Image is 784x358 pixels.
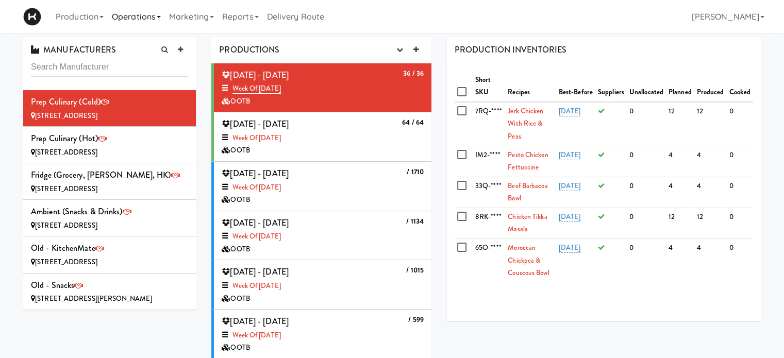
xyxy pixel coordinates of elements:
span: Prep Culinary (Cold) [31,96,101,108]
span: [STREET_ADDRESS] [35,220,97,230]
th: Produced [694,71,727,102]
span: [STREET_ADDRESS] [35,111,97,121]
a: Week of [DATE] [232,83,280,94]
a: Week of [DATE] [232,330,280,340]
a: Chicken Tikka Masala [508,212,547,234]
div: OOTB [222,342,424,354]
a: Week of [DATE] [232,182,280,192]
div: OOTB [222,194,424,207]
td: 0 [726,239,753,282]
td: 0 [627,208,666,238]
div: OOTB [222,243,424,256]
input: Search Manufacturer [31,58,188,77]
div: OOTB [222,95,424,108]
td: 4 [694,239,727,282]
span: [DATE] - [DATE] [222,69,289,81]
th: Cooked [726,71,753,102]
span: Ambient (Snacks & Drinks) [31,206,123,217]
tr: 7RQ-****Jerk Chicken With Rice & Peas[DATE]012120 [455,102,753,146]
tr: IM2-****Pesto Chicken Fettuccine[DATE]0440 [455,146,753,177]
th: Unallocated [627,71,666,102]
th: Best-Before [556,71,595,102]
b: 36 / 36 [403,69,424,78]
li: Ambient (Snacks & Drinks)[STREET_ADDRESS] [23,200,196,236]
li: / 1710 [DATE] - [DATE]Week of [DATE]OOTB [211,162,431,211]
span: [STREET_ADDRESS] [35,147,97,157]
td: 12 [666,102,694,146]
tr: 65O-****Moroccan Chickpea & Couscous Bowl[DATE]0440 [455,239,753,282]
span: [STREET_ADDRESS] [35,184,97,194]
b: / 599 [408,315,424,325]
a: [DATE] [559,181,581,191]
div: OOTB [222,293,424,305]
li: / 1015 [DATE] - [DATE]Week of [DATE]OOTB [211,260,431,310]
td: 0 [726,102,753,146]
th: Planned [666,71,694,102]
li: Old - KitchenMate[STREET_ADDRESS] [23,236,196,273]
th: Suppliers [595,71,627,102]
a: [DATE] [559,150,581,160]
td: 0 [726,208,753,238]
span: PRODUCTION INVENTORIES [455,44,566,56]
span: Old - Snacks [31,279,74,291]
span: [DATE] - [DATE] [222,217,289,229]
b: / 1015 [406,265,424,275]
td: 12 [694,208,727,238]
td: 4 [666,146,694,177]
li: / 1134 [DATE] - [DATE]Week of [DATE]OOTB [211,211,431,261]
span: Prep Culinary (Hot) [31,132,98,144]
span: MANUFACTURERS [31,44,116,56]
th: Recipes [505,71,556,102]
li: 36 / 36 [DATE] - [DATE]Week of [DATE]OOTB [211,63,431,113]
th: Short SKU [473,71,505,102]
span: Fridge (Grocery, [PERSON_NAME], HK) [31,169,171,181]
td: 12 [666,208,694,238]
td: 0 [627,239,666,282]
tr: 33Q-****Beef Barbacoa Bowl[DATE]0440 [455,177,753,208]
b: 64 / 64 [402,117,424,127]
td: 4 [694,177,727,208]
a: Week of [DATE] [232,281,280,291]
a: [DATE] [559,243,581,253]
span: [STREET_ADDRESS][PERSON_NAME] [35,294,152,303]
td: 0 [627,177,666,208]
a: Moroccan Chickpea & Couscous Bowl [508,243,549,278]
span: Old - KitchenMate [31,242,95,254]
span: [DATE] - [DATE] [222,167,289,179]
li: Fridge (Grocery, [PERSON_NAME], HK)[STREET_ADDRESS] [23,163,196,200]
a: Week of [DATE] [232,231,280,241]
span: PRODUCTIONS [219,44,279,56]
a: [DATE] [559,106,581,116]
span: [DATE] - [DATE] [222,266,289,278]
b: / 1710 [407,167,424,177]
a: Beef Barbacoa Bowl [508,181,547,203]
li: Old - Snacks[STREET_ADDRESS][PERSON_NAME] [23,274,196,310]
li: 64 / 64 [DATE] - [DATE]Week of [DATE]OOTB [211,112,431,162]
b: / 1134 [406,216,424,226]
a: Jerk Chicken With Rice & Peas [508,106,543,141]
a: Week of [DATE] [232,133,280,143]
a: [DATE] [559,212,581,222]
span: [DATE] - [DATE] [222,118,289,130]
li: Prep Culinary (Hot)[STREET_ADDRESS] [23,127,196,163]
td: 12 [694,102,727,146]
td: 0 [627,102,666,146]
span: [STREET_ADDRESS] [35,257,97,267]
td: 4 [694,146,727,177]
td: 0 [726,177,753,208]
td: 4 [666,177,694,208]
tr: 8RK-****Chicken Tikka Masala[DATE]012120 [455,208,753,238]
a: Pesto Chicken Fettuccine [508,150,548,173]
td: 0 [627,146,666,177]
img: Micromart [23,8,41,26]
td: 4 [666,239,694,282]
li: Prep Culinary (Cold)[STREET_ADDRESS] [23,90,196,127]
div: OOTB [222,144,424,157]
td: 0 [726,146,753,177]
span: [DATE] - [DATE] [222,315,289,327]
